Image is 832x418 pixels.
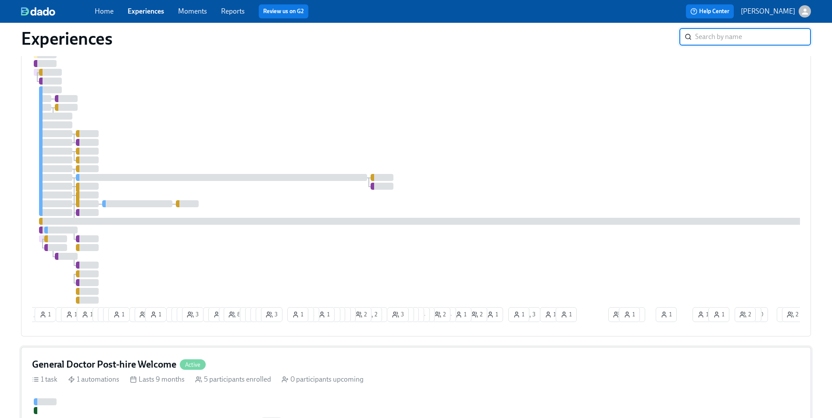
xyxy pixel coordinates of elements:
[255,310,267,319] span: 5
[250,307,272,322] button: 5
[32,375,57,384] div: 1 task
[513,310,525,319] span: 1
[150,310,161,319] span: 1
[240,307,261,322] button: 3
[208,310,220,319] span: 3
[56,307,77,322] button: 1
[350,307,371,322] button: 2
[366,310,377,319] span: 2
[221,7,245,15] a: Reports
[540,307,561,322] button: 1
[777,307,798,322] button: 1
[661,310,672,319] span: 1
[787,310,798,319] span: 2
[130,375,185,384] div: Lasts 9 months
[103,310,114,319] span: 3
[287,307,308,322] button: 1
[108,310,119,319] span: 2
[245,310,257,319] span: 3
[171,310,182,319] span: 1
[178,7,207,15] a: Moments
[208,307,229,322] button: 1
[213,310,225,319] span: 1
[93,307,114,322] button: 1
[180,361,206,368] span: Active
[128,7,164,15] a: Experiences
[508,307,529,322] button: 1
[471,310,482,319] span: 2
[266,310,278,319] span: 3
[292,310,304,319] span: 1
[690,7,729,16] span: Help Center
[782,310,793,319] span: 1
[314,307,335,322] button: 1
[113,310,125,319] span: 1
[434,310,446,319] span: 2
[318,310,330,319] span: 1
[108,307,129,322] button: 1
[613,310,625,319] span: 2
[32,358,176,371] h4: General Doctor Post-hire Welcome
[741,7,795,16] p: [PERSON_NAME]
[77,307,98,322] button: 1
[561,310,572,319] span: 1
[624,310,635,319] span: 1
[413,310,425,319] span: 4
[176,310,188,319] span: 2
[95,7,114,15] a: Home
[608,307,629,322] button: 2
[695,28,811,46] input: Search by name
[39,310,51,319] span: 1
[219,307,240,322] button: 1
[455,310,467,319] span: 1
[139,310,151,319] span: 2
[619,307,640,322] button: 1
[439,310,451,319] span: 4
[545,310,556,319] span: 1
[21,7,55,16] img: dado
[482,307,503,322] button: 1
[739,310,751,319] span: 2
[361,307,382,322] button: 2
[519,307,540,322] button: 3
[256,307,277,322] button: 1
[34,310,46,319] span: 9
[450,307,471,322] button: 1
[713,310,725,319] span: 1
[135,307,156,322] button: 2
[61,307,82,322] button: 1
[103,307,124,322] button: 2
[355,310,367,319] span: 2
[282,375,364,384] div: 0 participants upcoming
[708,307,729,322] button: 1
[82,310,93,319] span: 1
[182,307,204,322] button: 3
[429,307,450,322] button: 2
[134,310,146,319] span: 2
[735,307,756,322] button: 2
[782,307,803,322] button: 2
[68,375,119,384] div: 1 automations
[171,307,193,322] button: 2
[195,375,271,384] div: 5 participants enrolled
[35,307,56,322] button: 1
[693,307,714,322] button: 1
[741,5,811,18] button: [PERSON_NAME]
[21,28,113,49] h1: Experiences
[224,307,246,322] button: 8
[261,307,282,322] button: 3
[203,307,225,322] button: 3
[61,310,72,319] span: 1
[98,307,119,322] button: 3
[129,307,150,322] button: 2
[303,310,314,319] span: 4
[259,4,308,18] button: Review us on G2
[66,310,77,319] span: 1
[21,7,95,16] a: dado
[245,307,266,322] button: 1
[556,307,577,322] button: 1
[487,310,498,319] span: 1
[229,310,241,319] span: 8
[387,307,409,322] button: 3
[145,307,166,322] button: 1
